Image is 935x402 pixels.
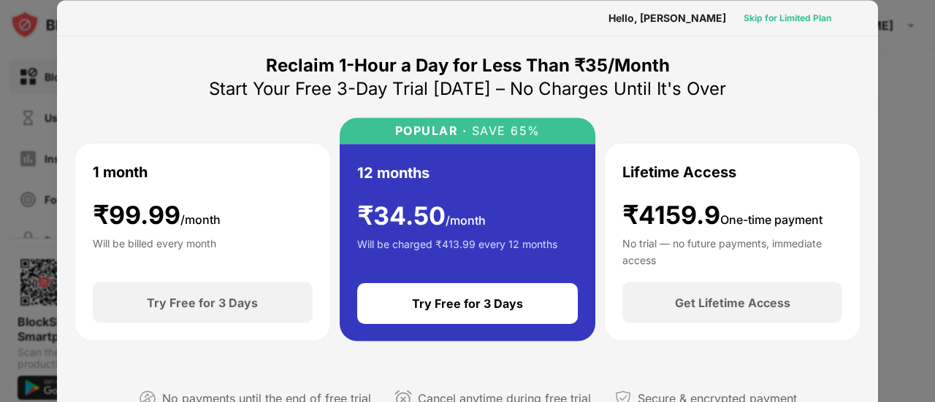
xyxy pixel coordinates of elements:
[446,212,486,227] span: /month
[622,236,842,265] div: No trial — no future payments, immediate access
[266,53,670,77] div: Reclaim 1-Hour a Day for Less Than ₹35/Month
[357,236,557,266] div: Will be charged ₹413.99 every 12 months
[93,200,221,230] div: ₹ 99.99
[675,295,790,310] div: Get Lifetime Access
[93,161,148,182] div: 1 month
[622,200,823,230] div: ₹4159.9
[357,161,430,183] div: 12 months
[147,295,258,310] div: Try Free for 3 Days
[744,10,831,25] div: Skip for Limited Plan
[180,212,221,226] span: /month
[357,201,486,231] div: ₹ 34.50
[395,123,467,137] div: POPULAR ·
[467,123,541,137] div: SAVE 65%
[622,161,736,182] div: Lifetime Access
[608,12,726,23] div: Hello, [PERSON_NAME]
[412,296,523,311] div: Try Free for 3 Days
[93,236,216,265] div: Will be billed every month
[720,212,823,226] span: One-time payment
[209,77,726,100] div: Start Your Free 3-Day Trial [DATE] – No Charges Until It's Over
